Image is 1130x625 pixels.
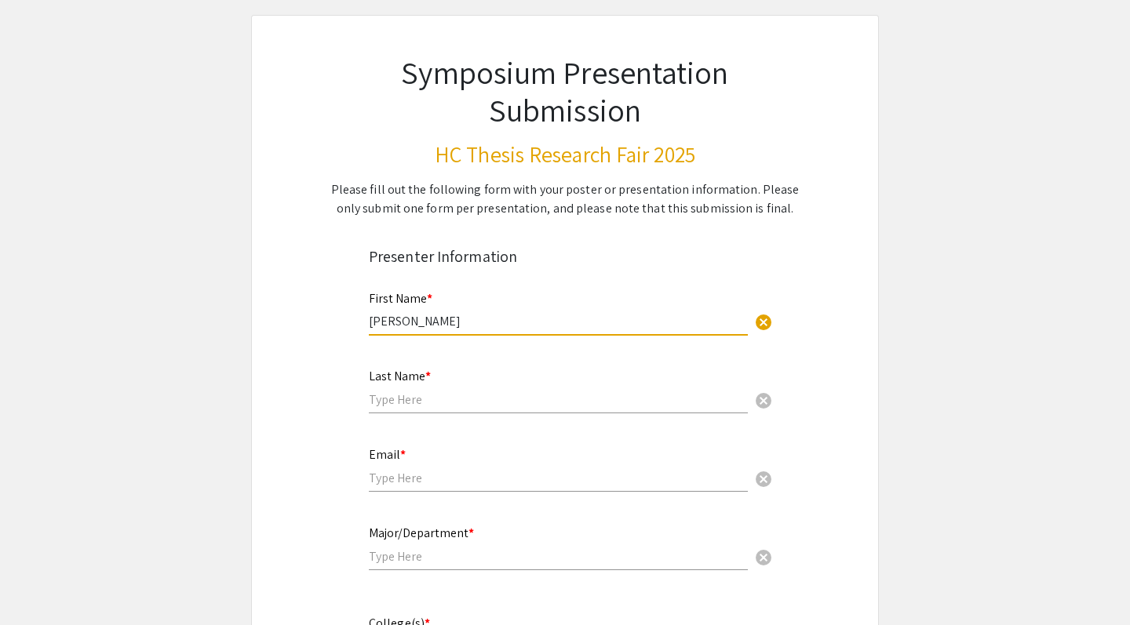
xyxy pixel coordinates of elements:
button: Clear [748,306,779,337]
div: Presenter Information [369,245,761,268]
mat-label: Last Name [369,368,431,384]
mat-label: First Name [369,290,432,307]
h3: HC Thesis Research Fair 2025 [328,141,802,168]
mat-label: Email [369,446,406,463]
input: Type Here [369,391,748,408]
button: Clear [748,384,779,416]
span: cancel [754,391,773,410]
span: cancel [754,548,773,567]
span: cancel [754,470,773,489]
button: Clear [748,462,779,493]
span: cancel [754,313,773,332]
h1: Symposium Presentation Submission [328,53,802,129]
input: Type Here [369,548,748,565]
input: Type Here [369,313,748,329]
button: Clear [748,540,779,572]
div: Please fill out the following form with your poster or presentation information. Please only subm... [328,180,802,218]
input: Type Here [369,470,748,486]
iframe: Chat [12,554,67,613]
mat-label: Major/Department [369,525,474,541]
